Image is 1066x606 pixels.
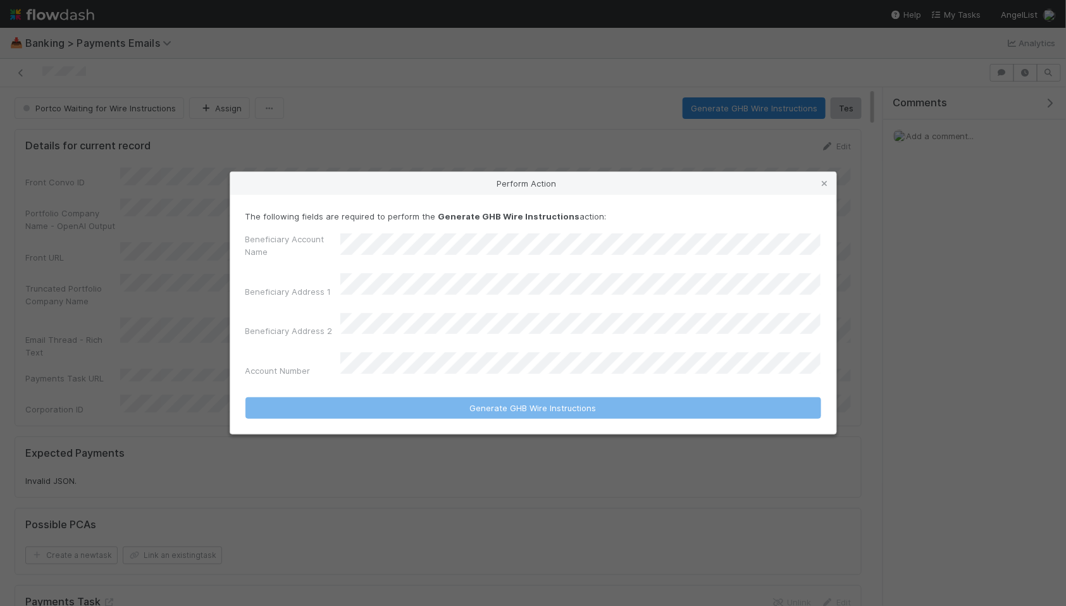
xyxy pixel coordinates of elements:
button: Generate GHB Wire Instructions [245,397,821,419]
label: Account Number [245,364,311,377]
p: The following fields are required to perform the action: [245,210,821,223]
label: Beneficiary Account Name [245,233,340,258]
div: Perform Action [230,172,836,195]
strong: Generate GHB Wire Instructions [438,211,580,221]
label: Beneficiary Address 1 [245,285,332,298]
label: Beneficiary Address 2 [245,325,333,337]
